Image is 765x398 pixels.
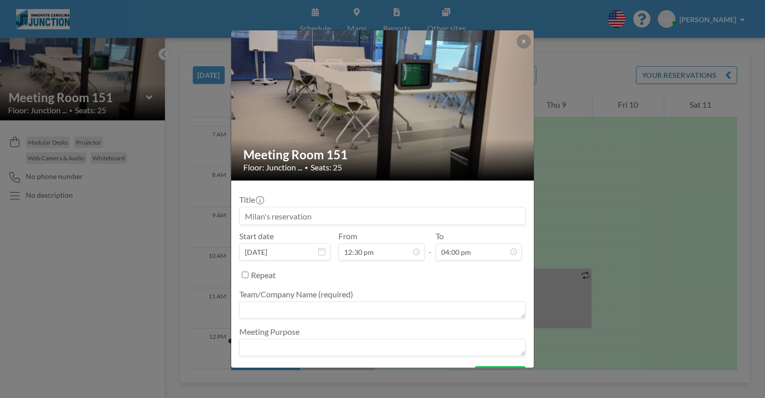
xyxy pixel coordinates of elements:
[240,207,525,225] input: Milan's reservation
[243,162,302,172] span: Floor: Junction ...
[239,195,263,205] label: Title
[305,164,308,171] span: •
[429,235,432,257] span: -
[338,231,357,241] label: From
[251,270,276,280] label: Repeat
[475,366,526,384] button: BOOK NOW
[239,289,353,299] label: Team/Company Name (required)
[239,231,274,241] label: Start date
[239,327,300,337] label: Meeting Purpose
[436,231,444,241] label: To
[311,162,342,172] span: Seats: 25
[243,147,523,162] h2: Meeting Room 151
[231,29,535,182] img: 537.jpg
